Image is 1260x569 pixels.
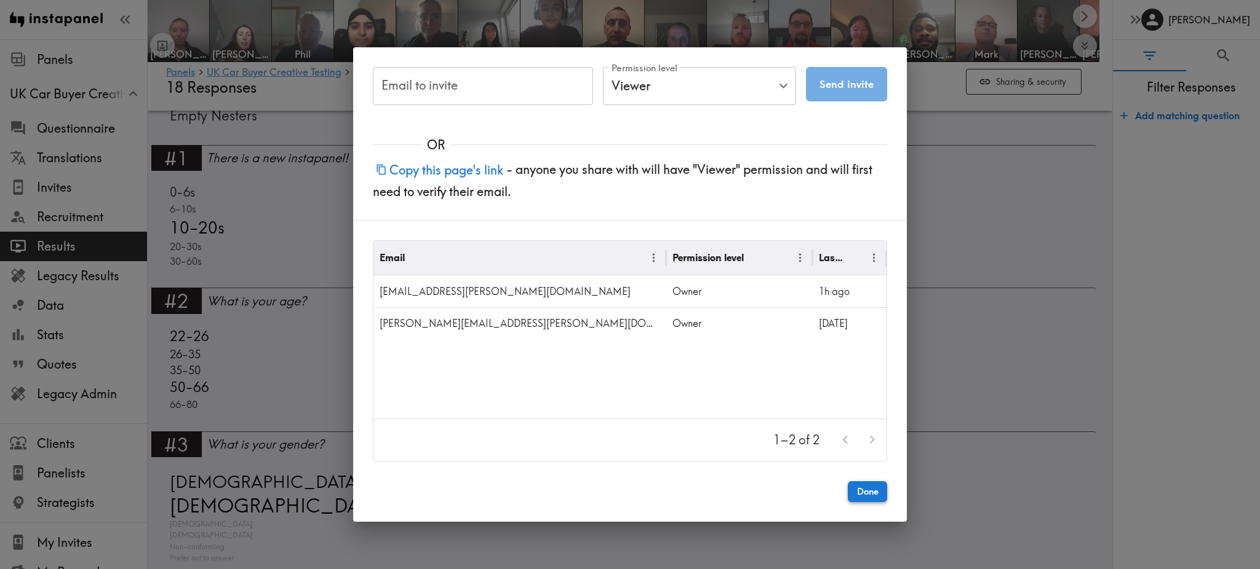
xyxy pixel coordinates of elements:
[406,248,425,267] button: Sort
[745,248,764,267] button: Sort
[773,431,819,449] p: 1–2 of 2
[373,307,666,339] div: mike.roberts@pablolondon.com
[846,248,865,267] button: Sort
[806,67,887,101] button: Send invite
[666,275,813,307] div: Owner
[819,317,848,329] span: [DATE]
[791,248,810,267] button: Menu
[819,285,850,297] span: 1h ago
[864,248,883,267] button: Menu
[380,251,405,264] div: Email
[373,157,506,183] button: Copy this page's link
[644,248,663,267] button: Menu
[353,154,907,220] div: - anyone you share with will have "Viewer" permission and will first need to verify their email.
[819,251,845,264] div: Last Viewed
[603,67,796,105] div: Viewer
[848,481,887,502] button: Done
[373,275,666,307] div: summer.taylor@pablolondon.com
[672,251,744,264] div: Permission level
[421,136,451,154] span: OR
[666,307,813,339] div: Owner
[612,61,677,75] label: Permission level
